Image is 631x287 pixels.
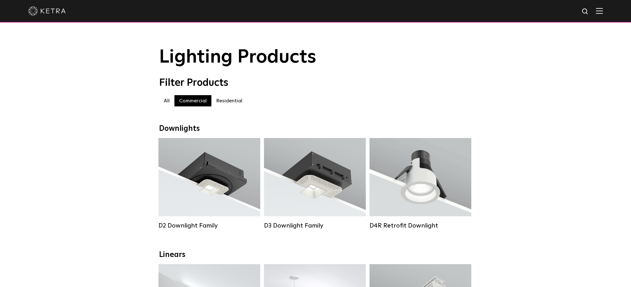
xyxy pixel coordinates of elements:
[582,8,589,16] img: search icon
[159,124,472,133] div: Downlights
[174,95,211,106] label: Commercial
[211,95,247,106] label: Residential
[159,48,316,67] span: Lighting Products
[370,222,471,229] div: D4R Retrofit Downlight
[264,222,366,229] div: D3 Downlight Family
[159,95,174,106] label: All
[158,222,260,229] div: D2 Downlight Family
[158,138,260,229] a: D2 Downlight Family Lumen Output:1200Colors:White / Black / Gloss Black / Silver / Bronze / Silve...
[596,8,603,14] img: Hamburger%20Nav.svg
[264,138,366,229] a: D3 Downlight Family Lumen Output:700 / 900 / 1100Colors:White / Black / Silver / Bronze / Paintab...
[159,250,472,259] div: Linears
[370,138,471,229] a: D4R Retrofit Downlight Lumen Output:800Colors:White / BlackBeam Angles:15° / 25° / 40° / 60°Watta...
[28,6,66,16] img: ketra-logo-2019-white
[159,77,472,89] div: Filter Products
